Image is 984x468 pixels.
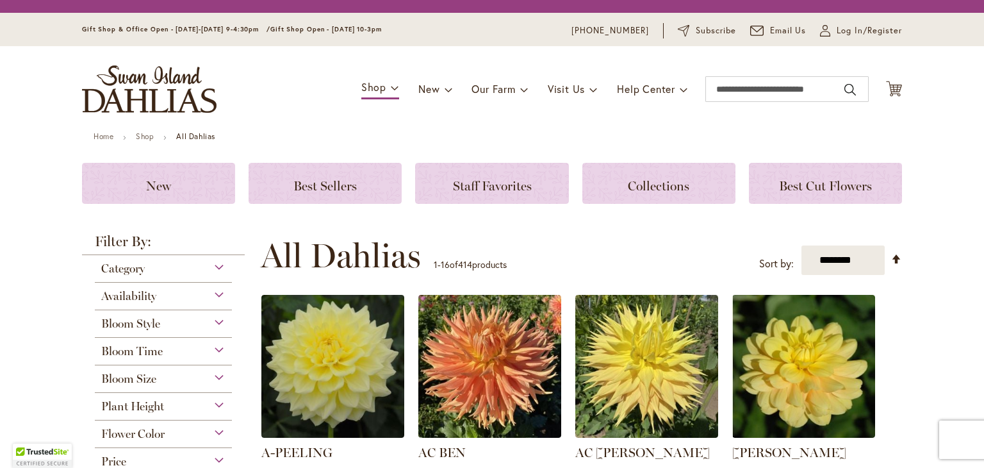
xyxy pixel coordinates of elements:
a: store logo [82,65,217,113]
a: AC Jeri [575,428,718,440]
a: A-PEELING [261,445,332,460]
span: Email Us [770,24,807,37]
span: All Dahlias [261,237,421,275]
a: Shop [136,131,154,141]
a: AC [PERSON_NAME] [575,445,710,460]
p: - of products [434,255,507,275]
span: Plant Height [101,399,164,414]
a: Home [94,131,113,141]
a: [PERSON_NAME] [732,445,846,460]
strong: Filter By: [82,235,245,255]
button: Search [844,79,856,100]
span: Bloom Style [101,317,160,331]
a: AC BEN [418,428,561,440]
a: Staff Favorites [415,163,568,204]
a: Best Cut Flowers [749,163,902,204]
span: Staff Favorites [453,178,532,194]
span: Log In/Register [837,24,902,37]
img: AC BEN [418,295,561,438]
span: Bloom Size [101,372,156,386]
strong: All Dahlias [176,131,215,141]
img: AHOY MATEY [732,295,875,438]
a: Subscribe [678,24,736,37]
span: Subscribe [696,24,736,37]
span: Category [101,262,145,276]
span: Our Farm [471,82,515,96]
span: 16 [441,258,450,271]
span: Collections [628,178,689,194]
label: Sort by: [759,252,794,276]
a: Best Sellers [249,163,402,204]
a: AHOY MATEY [732,428,875,440]
a: A-Peeling [261,428,404,440]
span: 1 [434,258,438,271]
span: Gift Shop & Office Open - [DATE]-[DATE] 9-4:30pm / [82,25,270,33]
a: New [82,163,235,204]
span: Shop [361,80,386,94]
span: Flower Color [101,427,165,441]
a: Log In/Register [820,24,902,37]
span: New [146,178,171,194]
span: New [418,82,439,96]
span: Bloom Time [101,344,163,358]
span: Best Cut Flowers [779,178,872,194]
iframe: Launch Accessibility Center [10,422,45,458]
span: Availability [101,289,156,303]
a: Collections [582,163,735,204]
img: AC Jeri [575,295,718,438]
span: 414 [458,258,472,271]
a: AC BEN [418,445,466,460]
span: Best Sellers [293,178,357,194]
span: Help Center [617,82,675,96]
img: A-Peeling [261,295,404,438]
span: Visit Us [548,82,585,96]
span: Gift Shop Open - [DATE] 10-3pm [270,25,382,33]
a: [PHONE_NUMBER] [571,24,649,37]
a: Email Us [750,24,807,37]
